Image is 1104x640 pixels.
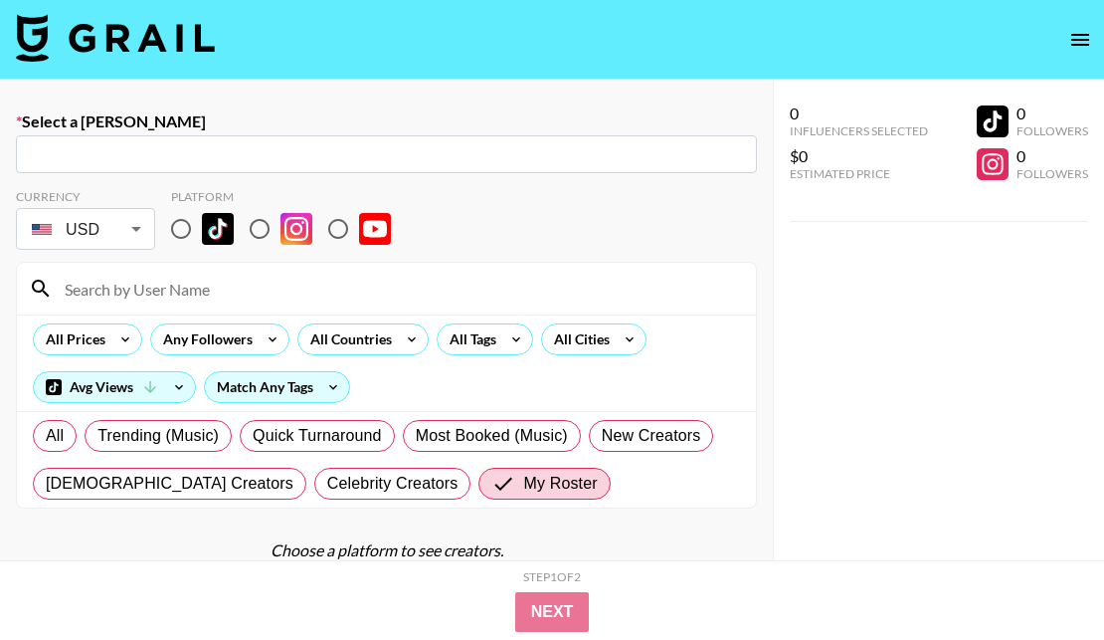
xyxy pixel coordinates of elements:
div: Platform [171,189,407,204]
div: $0 [790,146,928,166]
div: USD [20,212,151,247]
div: Currency [16,189,155,204]
div: Step 1 of 2 [523,569,581,584]
span: [DEMOGRAPHIC_DATA] Creators [46,472,293,496]
div: Followers [1016,166,1088,181]
div: All Tags [438,324,500,354]
div: 0 [1016,146,1088,166]
img: TikTok [202,213,234,245]
div: Followers [1016,123,1088,138]
div: All Countries [298,324,396,354]
div: All Cities [542,324,614,354]
label: Select a [PERSON_NAME] [16,111,757,131]
span: Most Booked (Music) [416,424,568,448]
button: open drawer [1060,20,1100,60]
div: Estimated Price [790,166,928,181]
img: Grail Talent [16,14,215,62]
span: Trending (Music) [97,424,219,448]
div: Influencers Selected [790,123,928,138]
div: Match Any Tags [205,372,349,402]
span: All [46,424,64,448]
img: Instagram [280,213,312,245]
div: Choose a platform to see creators. [16,540,757,560]
div: Avg Views [34,372,195,402]
span: Celebrity Creators [327,472,459,496]
div: 0 [790,104,928,123]
span: New Creators [602,424,701,448]
input: Search by User Name [53,273,744,305]
div: Any Followers [151,324,257,354]
button: Next [515,592,590,632]
span: My Roster [523,472,597,496]
img: YouTube [359,213,391,245]
div: 0 [1016,104,1088,123]
div: All Prices [34,324,109,354]
span: Quick Turnaround [253,424,382,448]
